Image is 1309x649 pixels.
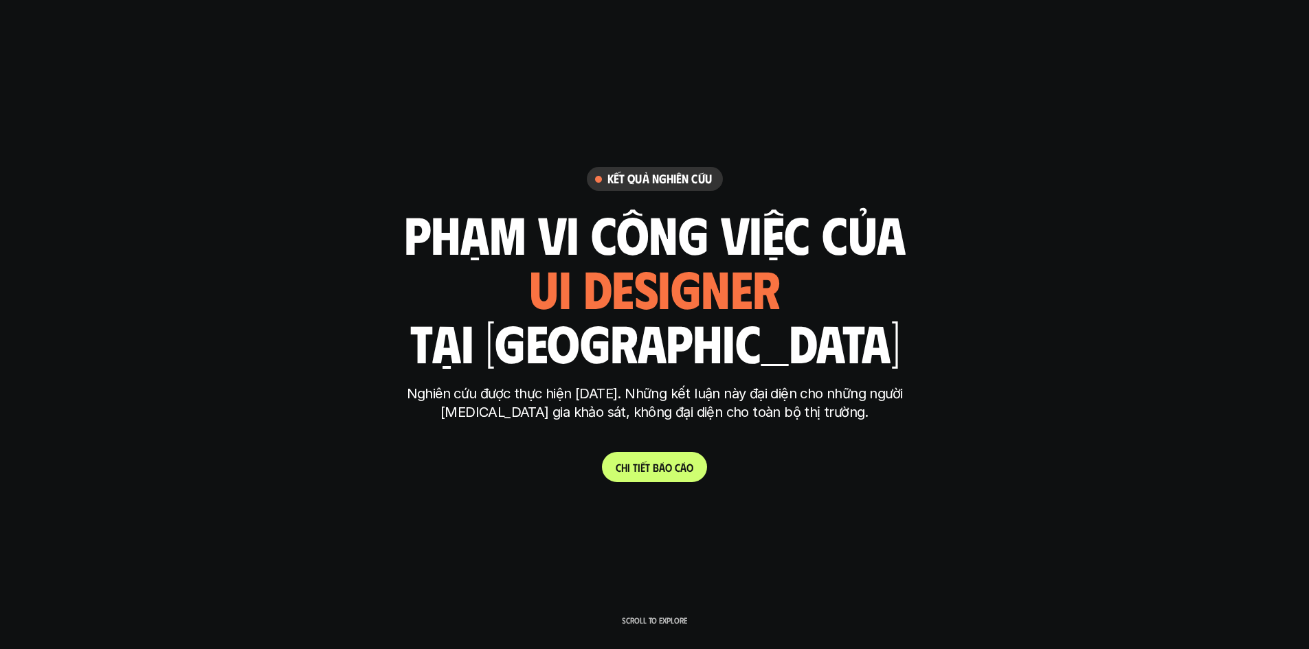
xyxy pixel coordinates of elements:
[633,461,638,474] span: t
[665,461,672,474] span: o
[659,461,665,474] span: á
[686,461,693,474] span: o
[404,205,906,262] h1: phạm vi công việc của
[675,461,680,474] span: c
[627,461,630,474] span: i
[397,385,913,422] p: Nghiên cứu được thực hiện [DATE]. Những kết luận này đại diện cho những người [MEDICAL_DATA] gia ...
[638,461,640,474] span: i
[602,452,707,482] a: Chitiếtbáocáo
[621,461,627,474] span: h
[616,461,621,474] span: C
[680,461,686,474] span: á
[410,313,899,371] h1: tại [GEOGRAPHIC_DATA]
[645,461,650,474] span: t
[640,461,645,474] span: ế
[622,615,687,625] p: Scroll to explore
[653,461,659,474] span: b
[607,171,712,187] h6: Kết quả nghiên cứu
